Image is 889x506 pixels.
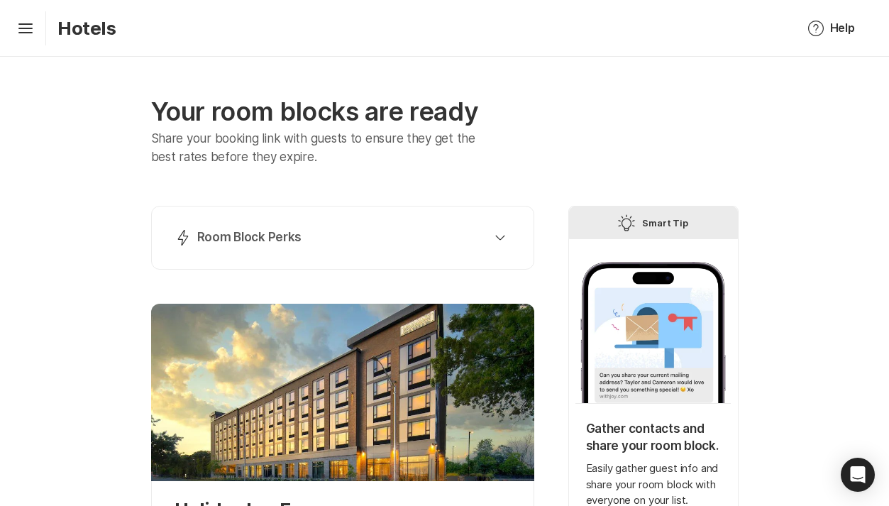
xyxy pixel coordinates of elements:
button: Room Block Perks [169,224,517,252]
p: Your room blocks are ready [151,97,534,127]
p: Share your booking link with guests to ensure they get the best rates before they expire. [151,130,497,166]
p: Gather contacts and share your room block. [586,421,721,455]
button: Help [790,11,872,45]
p: Hotels [57,17,116,39]
p: Smart Tip [642,214,689,231]
p: Room Block Perks [197,229,302,246]
div: Open Intercom Messenger [841,458,875,492]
